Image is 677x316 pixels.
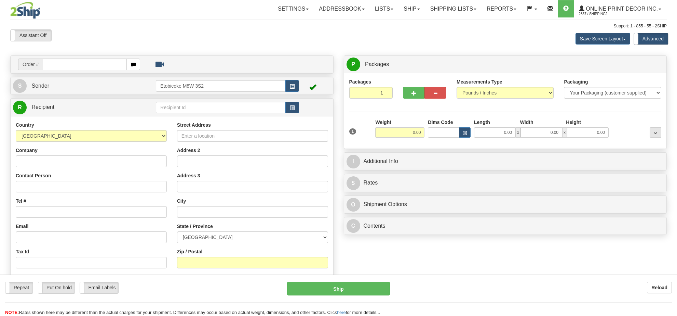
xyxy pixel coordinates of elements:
[566,119,581,126] label: Height
[347,176,664,190] a: $Rates
[457,78,502,85] label: Measurements Type
[375,119,391,126] label: Weight
[314,0,370,17] a: Addressbook
[16,147,38,154] label: Company
[156,102,285,113] input: Recipient Id
[337,310,346,315] a: here
[347,154,664,168] a: IAdditional Info
[16,223,28,230] label: Email
[16,274,41,280] label: Residential
[647,282,672,293] button: Reload
[177,248,203,255] label: Zip / Postal
[347,198,360,212] span: O
[13,79,156,93] a: S Sender
[482,0,522,17] a: Reports
[16,172,51,179] label: Contact Person
[574,0,666,17] a: Online Print Decor Inc. 2867 / Shipping2
[347,58,664,72] a: P Packages
[287,282,390,295] button: Ship
[11,30,51,41] label: Assistant Off
[398,0,425,17] a: Ship
[651,285,667,290] b: Reload
[177,122,211,128] label: Street Address
[5,310,19,315] span: NOTE:
[13,79,27,93] span: S
[177,274,211,280] label: Recipient Type
[10,23,667,29] div: Support: 1 - 855 - 55 - 2SHIP
[18,59,43,70] span: Order #
[347,219,664,233] a: CContents
[347,58,360,71] span: P
[16,248,29,255] label: Tax Id
[177,147,200,154] label: Address 2
[16,198,26,204] label: Tel #
[177,172,200,179] label: Address 3
[347,219,360,233] span: C
[38,282,75,293] label: Put On hold
[428,119,453,126] label: Dims Code
[584,6,658,12] span: Online Print Decor Inc.
[370,0,398,17] a: Lists
[365,61,389,67] span: Packages
[10,2,40,19] img: logo2867.jpg
[579,11,630,17] span: 2867 / Shipping2
[258,274,328,287] label: Save / Update in Address Book
[80,282,118,293] label: Email Labels
[516,127,520,138] span: x
[13,100,140,114] a: R Recipient
[650,127,661,138] div: ...
[474,119,490,126] label: Length
[634,33,668,44] label: Advanced
[349,78,371,85] label: Packages
[31,104,54,110] span: Recipient
[520,119,533,126] label: Width
[31,83,49,89] span: Sender
[562,127,567,138] span: x
[347,198,664,212] a: OShipment Options
[5,282,33,293] label: Repeat
[177,198,186,204] label: City
[177,223,213,230] label: State / Province
[177,130,328,142] input: Enter a location
[273,0,314,17] a: Settings
[156,80,285,92] input: Sender Id
[576,33,630,45] button: Save Screen Layout
[661,123,676,193] iframe: chat widget
[16,122,34,128] label: Country
[564,78,588,85] label: Packaging
[347,155,360,168] span: I
[349,128,356,135] span: 1
[425,0,482,17] a: Shipping lists
[13,101,27,114] span: R
[347,176,360,190] span: $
